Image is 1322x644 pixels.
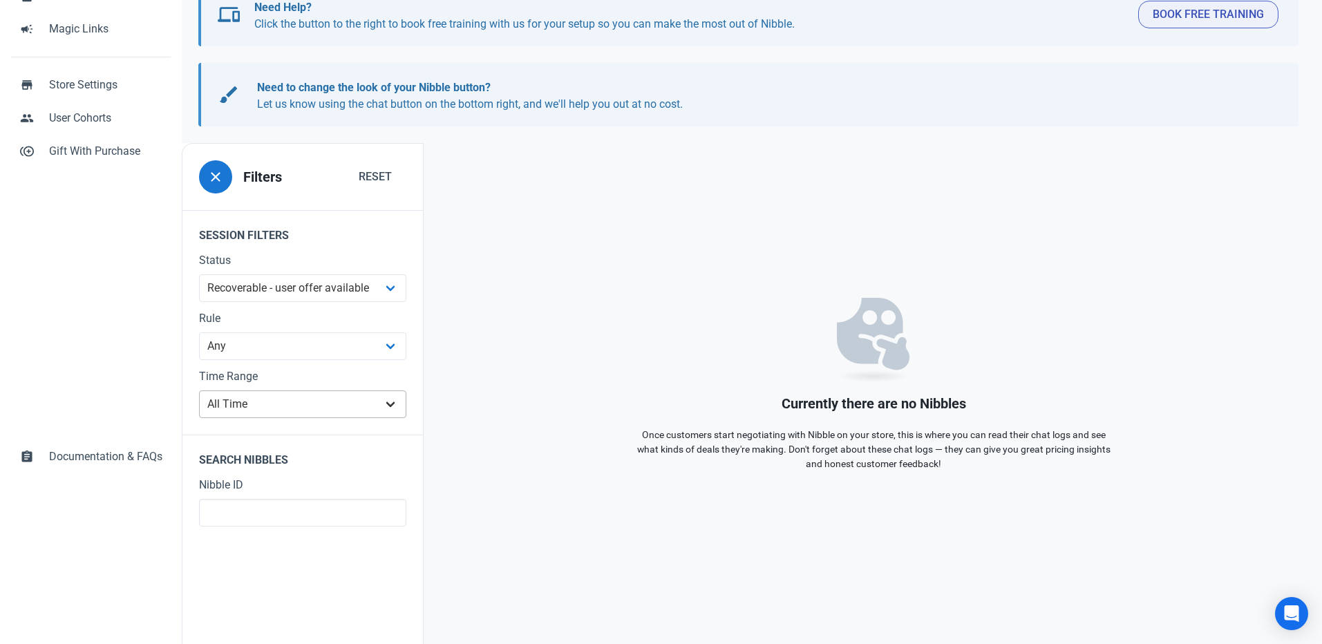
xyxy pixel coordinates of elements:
[20,77,34,91] span: store
[11,102,171,135] a: peopleUser Cohorts
[257,79,1265,113] p: Let us know using the chat button on the bottom right, and we'll help you out at no cost.
[836,298,911,383] img: empty_state.svg
[49,21,162,37] span: Magic Links
[11,12,171,46] a: campaignMagic Links
[199,160,232,193] button: close
[243,169,282,185] h3: Filters
[49,110,162,126] span: User Cohorts
[1138,1,1278,28] button: Book Free Training
[199,310,406,327] label: Rule
[20,21,34,35] span: campaign
[199,477,406,493] label: Nibble ID
[11,440,171,473] a: assignmentDocumentation & FAQs
[257,81,491,94] b: Need to change the look of your Nibble button?
[20,110,34,124] span: people
[1153,6,1264,23] span: Book Free Training
[359,169,392,185] span: Reset
[49,448,162,465] span: Documentation & FAQs
[218,3,240,26] span: devices
[20,448,34,462] span: assignment
[199,252,406,269] label: Status
[637,429,1111,469] span: Once customers start negotiating with Nibble on your store, this is where you can read their chat...
[218,84,240,106] span: brush
[11,135,171,168] a: control_point_duplicateGift With Purchase
[199,368,406,385] label: Time Range
[1275,597,1308,630] div: Open Intercom Messenger
[11,68,171,102] a: storeStore Settings
[20,143,34,157] span: control_point_duplicate
[207,169,224,185] span: close
[344,163,406,191] button: Reset
[182,435,423,477] legend: Search Nibbles
[182,210,423,252] legend: Session Filters
[49,77,162,93] span: Store Settings
[632,396,1115,412] h2: Currently there are no Nibbles
[49,143,162,160] span: Gift With Purchase
[254,1,312,14] b: Need Help?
